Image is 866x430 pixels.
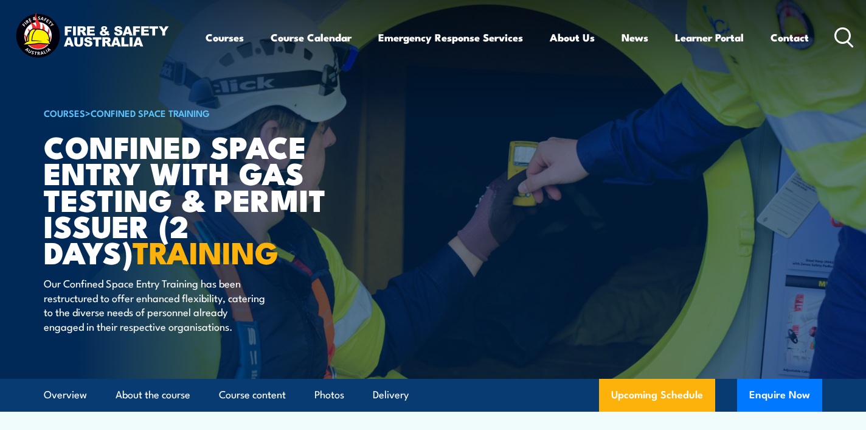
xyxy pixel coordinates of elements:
[44,276,266,333] p: Our Confined Space Entry Training has been restructured to offer enhanced flexibility, catering t...
[116,379,190,411] a: About the course
[44,133,344,264] h1: Confined Space Entry with Gas Testing & Permit Issuer (2 days)
[91,106,210,119] a: Confined Space Training
[133,228,279,275] strong: TRAINING
[675,21,744,54] a: Learner Portal
[599,379,715,412] a: Upcoming Schedule
[550,21,595,54] a: About Us
[373,379,409,411] a: Delivery
[206,21,244,54] a: Courses
[378,21,523,54] a: Emergency Response Services
[737,379,822,412] button: Enquire Now
[314,379,344,411] a: Photos
[271,21,352,54] a: Course Calendar
[622,21,648,54] a: News
[219,379,286,411] a: Course content
[771,21,809,54] a: Contact
[44,105,344,120] h6: >
[44,379,87,411] a: Overview
[44,106,85,119] a: COURSES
